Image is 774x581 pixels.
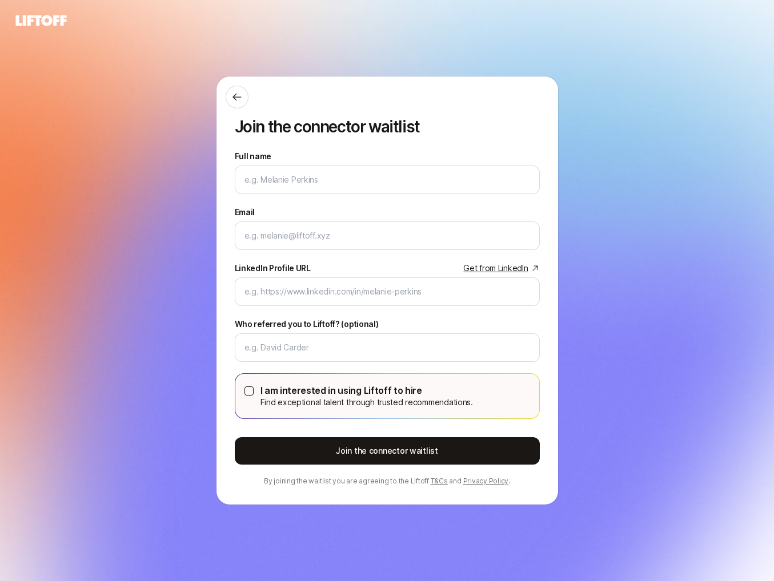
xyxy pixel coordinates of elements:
[235,150,271,163] label: Full name
[244,386,254,396] button: I am interested in using Liftoff to hireFind exceptional talent through trusted recommendations.
[235,118,540,136] p: Join the connector waitlist
[463,477,509,485] a: Privacy Policy
[463,261,539,275] a: Get from LinkedIn
[235,205,255,219] label: Email
[260,383,473,398] p: I am interested in using Liftoff to hire
[431,477,448,485] a: T&Cs
[244,229,530,243] input: e.g. melanie@liftoff.xyz
[244,173,530,187] input: e.g. Melanie Perkins
[260,396,473,409] p: Find exceptional talent through trusted recommendations.
[244,341,530,354] input: e.g. David Carder
[235,437,540,465] button: Join the connector waitlist
[244,285,530,298] input: e.g. https://www.linkedin.com/in/melanie-perkins
[235,317,379,331] label: Who referred you to Liftoff? (optional)
[235,476,540,486] p: By joining the waitlist you are agreeing to the Liftoff and .
[235,261,311,275] div: LinkedIn Profile URL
